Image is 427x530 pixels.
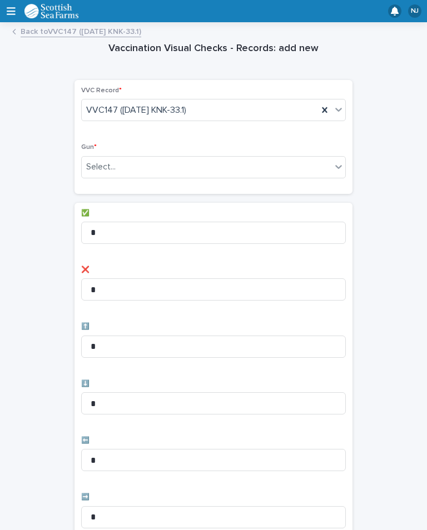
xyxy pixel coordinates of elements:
[81,267,90,273] span: ❌
[86,104,186,116] span: VVC147 ([DATE] KNK-33.1)
[81,87,122,94] span: VVC Record
[24,4,79,18] img: uOABhIYSsOPhGJQdTwEw
[81,210,90,217] span: ✅
[75,42,352,56] h1: Vaccination Visual Checks - Records: add new
[408,4,421,18] div: NJ
[86,161,116,173] div: Select...
[81,437,90,444] span: ⬅️
[81,381,90,387] span: ⬇️
[81,323,90,330] span: ⬆️
[81,144,97,151] span: Gun
[81,494,90,501] span: ➡️
[21,24,141,37] a: Back toVVC147 ([DATE] KNK-33.1)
